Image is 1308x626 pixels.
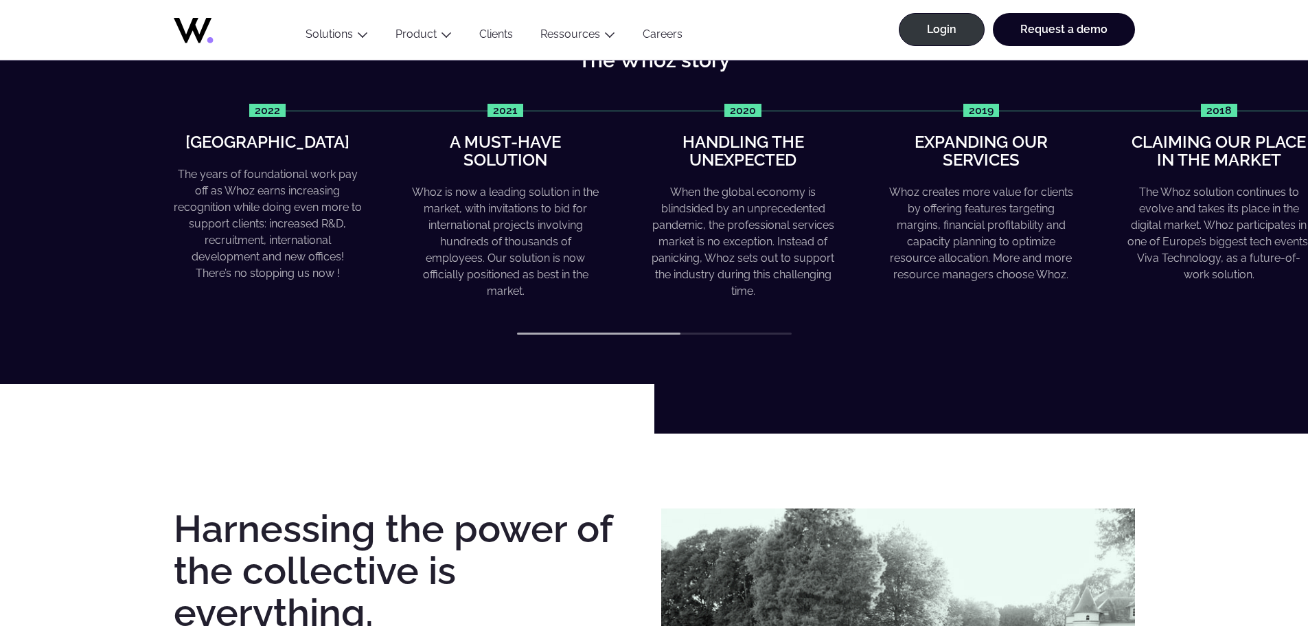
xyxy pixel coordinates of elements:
[395,27,437,41] a: Product
[649,184,837,300] div: When the global economy is blindsided by an unprecedented pandemic, the professional services mar...
[887,184,1075,283] div: Whoz creates more value for clients by offering features targeting margins, financial profitabili...
[724,104,761,117] p: 2020
[249,104,286,117] p: 2022
[174,104,362,282] div: 1 / 7
[174,166,362,282] div: The years of foundational work pay off as Whoz earns increasing recognition while doing even more...
[382,27,466,46] button: Product
[411,104,599,300] div: 2 / 7
[466,27,527,46] a: Clients
[292,27,382,46] button: Solutions
[411,133,599,170] h4: A must-have solution
[487,104,523,117] p: 2021
[887,104,1075,284] div: 4 / 7
[1217,535,1289,607] iframe: Chatbot
[1201,104,1237,117] p: 2018
[527,27,629,46] button: Ressources
[963,104,999,117] p: 2019
[629,27,696,46] a: Careers
[540,27,600,41] a: Ressources
[899,13,985,46] a: Login
[887,133,1075,170] h4: Expanding our services
[185,133,349,151] h4: [GEOGRAPHIC_DATA]
[411,184,599,300] div: Whoz is now a leading solution in the market, with invitations to bid for international projects ...
[993,13,1135,46] a: Request a demo
[649,104,837,300] div: 3 / 7
[682,132,804,170] strong: Handling the unexpected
